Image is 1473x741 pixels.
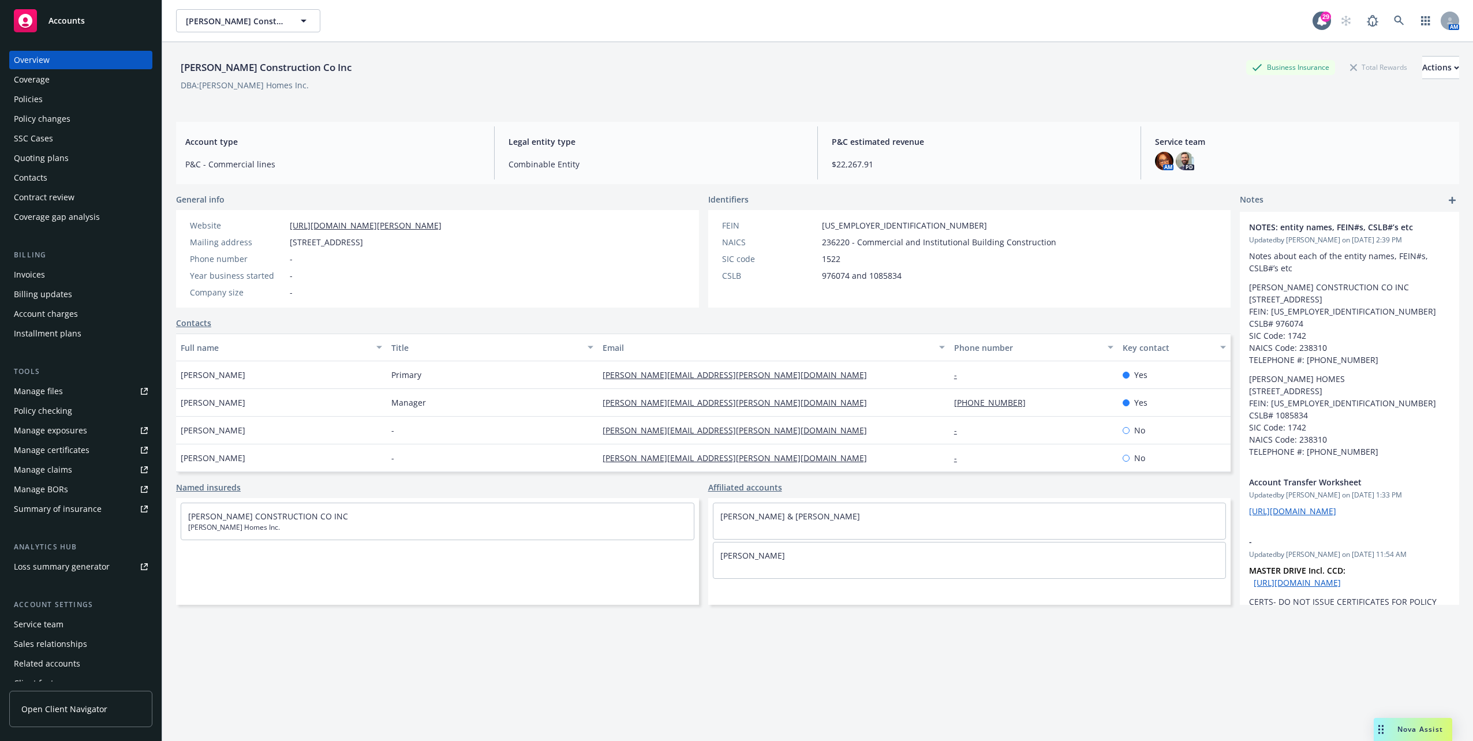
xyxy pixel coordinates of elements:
div: Sales relationships [14,635,87,653]
div: DBA: [PERSON_NAME] Homes Inc. [181,79,309,91]
a: Switch app [1414,9,1437,32]
a: [URL][DOMAIN_NAME] [1249,506,1336,517]
div: Title [391,342,580,354]
span: No [1134,424,1145,436]
div: Policies [14,90,43,108]
div: Installment plans [14,324,81,343]
span: No [1134,452,1145,464]
p: [PERSON_NAME] HOMES [STREET_ADDRESS] FEIN: [US_EMPLOYER_IDENTIFICATION_NUMBER] CSLB# 1085834 SIC ... [1249,373,1450,458]
span: - [1249,536,1420,548]
a: Named insureds [176,481,241,493]
div: SIC code [722,253,817,265]
div: Total Rewards [1344,60,1413,74]
a: [PERSON_NAME][EMAIL_ADDRESS][PERSON_NAME][DOMAIN_NAME] [603,452,876,463]
img: photo [1155,152,1173,170]
a: Billing updates [9,285,152,304]
span: $22,267.91 [832,158,1127,170]
div: [PERSON_NAME] Construction Co Inc [176,60,356,75]
div: Phone number [190,253,285,265]
div: FEIN [722,219,817,231]
div: Manage claims [14,461,72,479]
span: Service team [1155,136,1450,148]
div: Account settings [9,599,152,611]
a: add [1445,193,1459,207]
div: Account charges [14,305,78,323]
span: Yes [1134,396,1147,409]
a: Policy checking [9,402,152,420]
a: Contacts [176,317,211,329]
div: Policy checking [14,402,72,420]
div: Policy changes [14,110,70,128]
div: CSLB [722,270,817,282]
a: [PERSON_NAME] [720,550,785,561]
span: Legal entity type [509,136,803,148]
a: [PERSON_NAME] CONSTRUCTION CO INC [188,511,348,522]
div: Manage files [14,382,63,401]
a: Accounts [9,5,152,37]
span: Combinable Entity [509,158,803,170]
div: Contract review [14,188,74,207]
a: Manage exposures [9,421,152,440]
span: 976074 and 1085834 [822,270,902,282]
div: NAICS [722,236,817,248]
div: Analytics hub [9,541,152,553]
span: P&C - Commercial lines [185,158,480,170]
p: CERTS- DO NOT ISSUE CERTIFICATES FOR POLICY CST0000935 [1249,596,1450,620]
button: Email [598,334,949,361]
span: - [290,253,293,265]
a: - [954,452,966,463]
span: Notes [1240,193,1263,207]
div: SSC Cases [14,129,53,148]
a: Manage certificates [9,441,152,459]
a: Search [1388,9,1411,32]
div: Full name [181,342,369,354]
div: Manage BORs [14,480,68,499]
a: Coverage [9,70,152,89]
div: Year business started [190,270,285,282]
span: Updated by [PERSON_NAME] on [DATE] 2:39 PM [1249,235,1450,245]
span: [PERSON_NAME] [181,369,245,381]
div: Email [603,342,932,354]
span: Primary [391,369,421,381]
span: NOTES: entity names, FEIN#s, CSLB#’s etc [1249,221,1420,233]
button: Full name [176,334,387,361]
span: - [290,286,293,298]
div: Website [190,219,285,231]
div: Billing updates [14,285,72,304]
div: Key contact [1123,342,1213,354]
div: Related accounts [14,654,80,673]
span: [PERSON_NAME] [181,424,245,436]
span: Nova Assist [1397,724,1443,734]
div: Contacts [14,169,47,187]
a: [PERSON_NAME] & [PERSON_NAME] [720,511,860,522]
a: Policies [9,90,152,108]
div: Billing [9,249,152,261]
span: 1522 [822,253,840,265]
a: Contract review [9,188,152,207]
span: Open Client Navigator [21,703,107,715]
div: Drag to move [1374,718,1388,741]
span: Accounts [48,16,85,25]
div: Company size [190,286,285,298]
span: P&C estimated revenue [832,136,1127,148]
span: 236220 - Commercial and Institutional Building Construction [822,236,1056,248]
a: Sales relationships [9,635,152,653]
a: Start snowing [1334,9,1358,32]
div: 29 [1321,12,1331,22]
a: Loss summary generator [9,557,152,576]
button: Nova Assist [1374,718,1452,741]
span: - [391,452,394,464]
a: [PERSON_NAME][EMAIL_ADDRESS][PERSON_NAME][DOMAIN_NAME] [603,369,876,380]
span: [PERSON_NAME] Construction Co Inc [186,15,286,27]
a: Policy changes [9,110,152,128]
div: Coverage gap analysis [14,208,100,226]
span: - [391,424,394,436]
button: Phone number [949,334,1118,361]
span: [PERSON_NAME] [181,452,245,464]
span: Updated by [PERSON_NAME] on [DATE] 1:33 PM [1249,490,1450,500]
a: Report a Bug [1361,9,1384,32]
span: Identifiers [708,193,749,205]
p: Notes about each of the entity names, FEIN#s, CSLB#’s etc [1249,250,1450,274]
a: Invoices [9,265,152,284]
